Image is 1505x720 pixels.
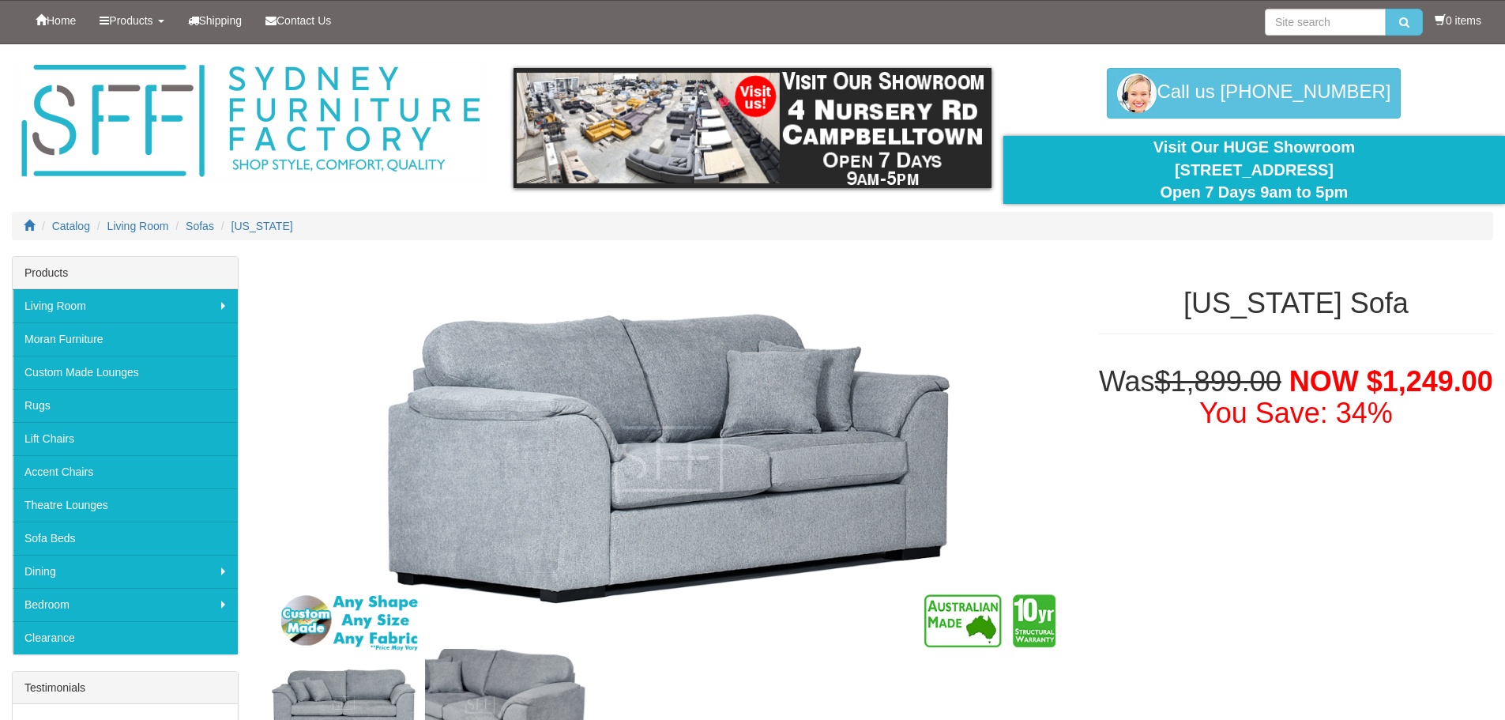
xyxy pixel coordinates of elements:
[13,322,238,356] a: Moran Furniture
[186,220,214,232] a: Sofas
[1265,9,1386,36] input: Site search
[13,389,238,422] a: Rugs
[109,14,152,27] span: Products
[13,60,487,183] img: Sydney Furniture Factory
[1435,13,1481,28] li: 0 items
[107,220,169,232] a: Living Room
[1099,288,1493,319] h1: [US_STATE] Sofa
[13,356,238,389] a: Custom Made Lounges
[13,621,238,654] a: Clearance
[1099,366,1493,428] h1: Was
[47,14,76,27] span: Home
[52,220,90,232] a: Catalog
[13,488,238,522] a: Theatre Lounges
[1155,365,1281,398] del: $1,899.00
[1199,397,1393,429] font: You Save: 34%
[277,14,331,27] span: Contact Us
[13,588,238,621] a: Bedroom
[13,555,238,588] a: Dining
[1015,136,1493,204] div: Visit Our HUGE Showroom [STREET_ADDRESS] Open 7 Days 9am to 5pm
[13,455,238,488] a: Accent Chairs
[231,220,293,232] a: [US_STATE]
[514,68,991,188] img: showroom.gif
[254,1,343,40] a: Contact Us
[176,1,254,40] a: Shipping
[13,672,238,704] div: Testimonials
[13,257,238,289] div: Products
[13,422,238,455] a: Lift Chairs
[88,1,175,40] a: Products
[13,522,238,555] a: Sofa Beds
[24,1,88,40] a: Home
[1289,365,1493,398] span: NOW $1,249.00
[13,289,238,322] a: Living Room
[199,14,243,27] span: Shipping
